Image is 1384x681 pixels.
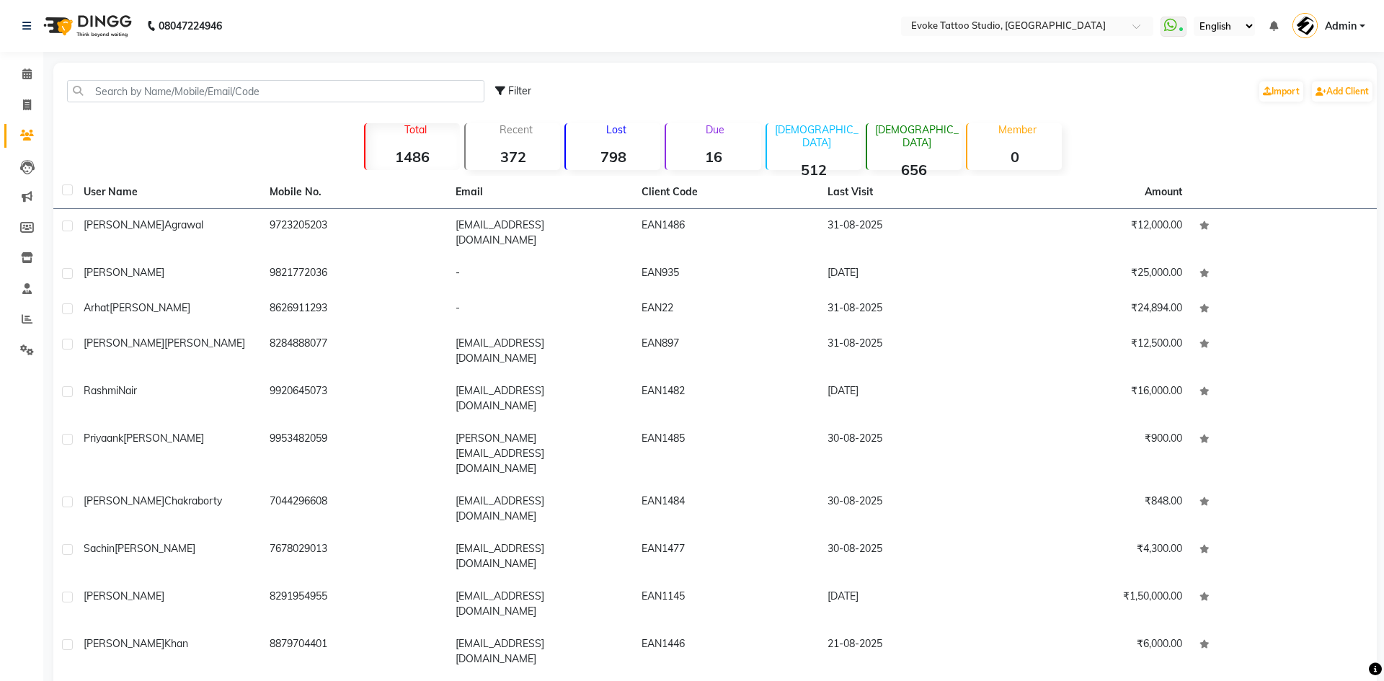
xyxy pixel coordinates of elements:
strong: 798 [566,148,660,166]
td: EAN22 [633,292,819,327]
td: ₹24,894.00 [1005,292,1191,327]
span: [PERSON_NAME] [110,301,190,314]
td: 21-08-2025 [819,628,1005,675]
td: 31-08-2025 [819,327,1005,375]
p: Total [371,123,460,136]
b: 08047224946 [159,6,222,46]
span: Filter [508,84,531,97]
p: Due [669,123,760,136]
td: [DATE] [819,580,1005,628]
td: EAN1145 [633,580,819,628]
img: Admin [1292,13,1318,38]
td: ₹12,500.00 [1005,327,1191,375]
p: Member [973,123,1062,136]
td: 9953482059 [261,422,447,485]
strong: 656 [867,161,962,179]
td: - [447,257,633,292]
td: EAN1484 [633,485,819,533]
strong: 372 [466,148,560,166]
span: Khan [164,637,188,650]
span: chakraborty [164,494,222,507]
td: ₹1,50,000.00 [1005,580,1191,628]
td: ₹12,000.00 [1005,209,1191,257]
th: User Name [75,176,261,209]
td: ₹848.00 [1005,485,1191,533]
td: 31-08-2025 [819,209,1005,257]
td: 31-08-2025 [819,292,1005,327]
span: [PERSON_NAME] [123,432,204,445]
th: Last Visit [819,176,1005,209]
span: priyaank [84,432,123,445]
span: [PERSON_NAME] [84,637,164,650]
td: - [447,292,633,327]
td: 7044296608 [261,485,447,533]
td: 30-08-2025 [819,485,1005,533]
span: Arhat [84,301,110,314]
td: [EMAIL_ADDRESS][DOMAIN_NAME] [447,580,633,628]
span: [PERSON_NAME] [115,542,195,555]
td: [EMAIL_ADDRESS][DOMAIN_NAME] [447,327,633,375]
span: [PERSON_NAME] [84,337,164,350]
img: logo [37,6,136,46]
span: [PERSON_NAME] [84,589,164,602]
strong: 512 [767,161,861,179]
td: EAN1486 [633,209,819,257]
td: 30-08-2025 [819,533,1005,580]
td: ₹4,300.00 [1005,533,1191,580]
td: 8291954955 [261,580,447,628]
strong: 1486 [365,148,460,166]
a: Add Client [1312,81,1372,102]
th: Mobile No. [261,176,447,209]
td: ₹900.00 [1005,422,1191,485]
span: [PERSON_NAME] [84,218,164,231]
td: 8626911293 [261,292,447,327]
td: ₹16,000.00 [1005,375,1191,422]
td: EAN1477 [633,533,819,580]
span: Admin [1325,19,1357,34]
td: [DATE] [819,375,1005,422]
p: [DEMOGRAPHIC_DATA] [873,123,962,149]
p: [DEMOGRAPHIC_DATA] [773,123,861,149]
td: 8879704401 [261,628,447,675]
td: 30-08-2025 [819,422,1005,485]
td: ₹25,000.00 [1005,257,1191,292]
th: Email [447,176,633,209]
td: EAN1446 [633,628,819,675]
span: Nair [118,384,137,397]
td: [EMAIL_ADDRESS][DOMAIN_NAME] [447,533,633,580]
th: Client Code [633,176,819,209]
td: 8284888077 [261,327,447,375]
span: Sachin [84,542,115,555]
span: [PERSON_NAME] [84,494,164,507]
td: EAN935 [633,257,819,292]
td: EAN1482 [633,375,819,422]
td: [EMAIL_ADDRESS][DOMAIN_NAME] [447,209,633,257]
td: [DATE] [819,257,1005,292]
td: [EMAIL_ADDRESS][DOMAIN_NAME] [447,485,633,533]
td: 9723205203 [261,209,447,257]
td: [EMAIL_ADDRESS][DOMAIN_NAME] [447,375,633,422]
span: Agrawal [164,218,203,231]
p: Lost [572,123,660,136]
td: 9821772036 [261,257,447,292]
td: 7678029013 [261,533,447,580]
span: [PERSON_NAME] [84,266,164,279]
strong: 16 [666,148,760,166]
td: EAN1485 [633,422,819,485]
td: 9920645073 [261,375,447,422]
td: [EMAIL_ADDRESS][DOMAIN_NAME] [447,628,633,675]
span: rashmi [84,384,118,397]
span: [PERSON_NAME] [164,337,245,350]
a: Import [1259,81,1303,102]
th: Amount [1136,176,1191,208]
td: ₹6,000.00 [1005,628,1191,675]
td: EAN897 [633,327,819,375]
strong: 0 [967,148,1062,166]
p: Recent [471,123,560,136]
input: Search by Name/Mobile/Email/Code [67,80,484,102]
td: [PERSON_NAME][EMAIL_ADDRESS][DOMAIN_NAME] [447,422,633,485]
